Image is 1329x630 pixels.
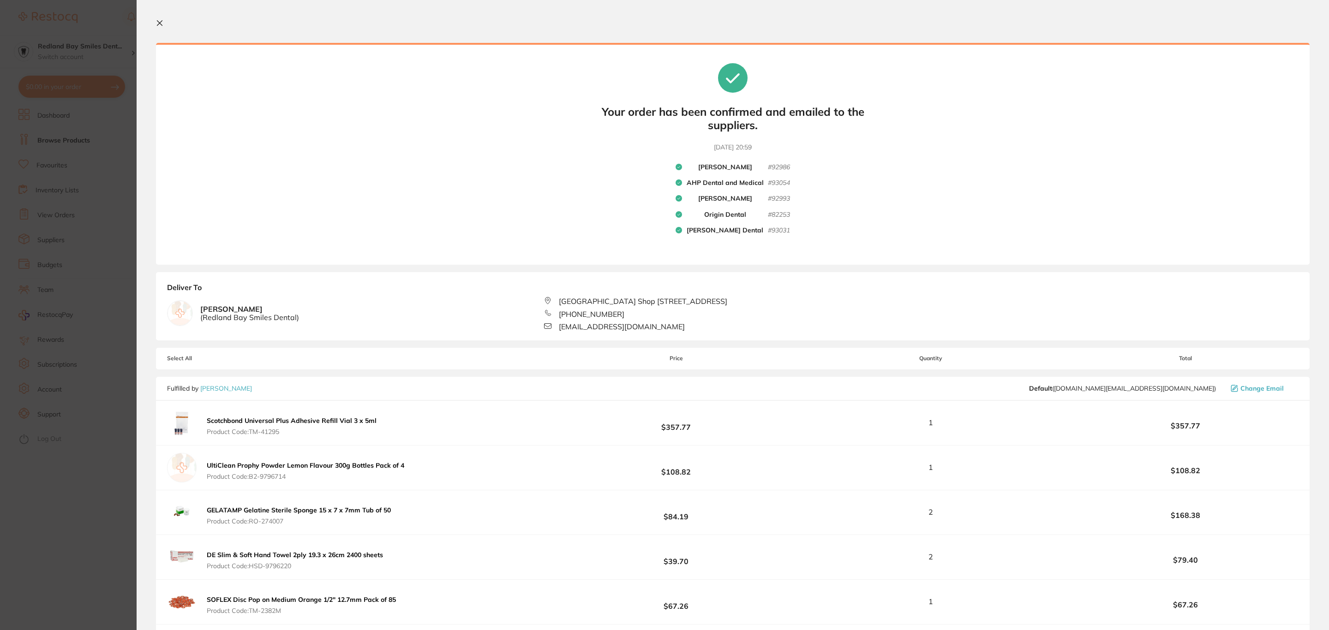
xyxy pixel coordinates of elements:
[168,301,192,326] img: empty.jpg
[768,211,790,219] small: # 82253
[687,226,763,235] b: [PERSON_NAME] Dental
[207,607,396,614] span: Product Code: TM-2382M
[704,211,746,219] b: Origin Dental
[928,553,933,561] span: 2
[167,355,259,362] span: Select All
[1240,385,1284,392] span: Change Email
[559,310,624,318] span: [PHONE_NUMBER]
[167,587,197,617] img: Y29lYXFtZg
[204,461,407,481] button: UltiClean Prophy Powder Lemon Flavour 300g Bottles Pack of 4 Product Code:B2-9796714
[768,163,790,172] small: # 92986
[714,143,752,152] time: [DATE] 20:59
[204,551,386,570] button: DE Slim & Soft Hand Towel 2ply 19.3 x 26cm 2400 sheets Product Code:HSD-9796220
[698,163,752,172] b: [PERSON_NAME]
[167,385,252,392] p: Fulfilled by
[1072,355,1299,362] span: Total
[928,418,933,427] span: 1
[1072,511,1299,519] b: $168.38
[200,305,299,322] b: [PERSON_NAME]
[204,506,394,525] button: GELATAMP Gelatine Sterile Sponge 15 x 7 x 7mm Tub of 50 Product Code:RO-274007
[167,408,197,438] img: Ymkzb3g1cw
[207,416,377,425] b: Scotchbond Universal Plus Adhesive Refill Vial 3 x 5ml
[563,593,789,610] b: $67.26
[928,463,933,471] span: 1
[167,498,197,527] img: dng2cmppdQ
[559,297,727,305] span: [GEOGRAPHIC_DATA] Shop [STREET_ADDRESS]
[207,506,391,514] b: GELATAMP Gelatine Sterile Sponge 15 x 7 x 7mm Tub of 50
[204,595,399,615] button: SOFLEX Disc Pop on Medium Orange 1/2" 12.7mm Pack of 85 Product Code:TM-2382M
[207,595,396,604] b: SOFLEX Disc Pop on Medium Orange 1/2" 12.7mm Pack of 85
[768,179,790,187] small: # 93054
[698,195,752,203] b: [PERSON_NAME]
[207,551,383,559] b: DE Slim & Soft Hand Towel 2ply 19.3 x 26cm 2400 sheets
[204,416,379,436] button: Scotchbond Universal Plus Adhesive Refill Vial 3 x 5ml Product Code:TM-41295
[687,179,764,187] b: AHP Dental and Medical
[563,414,789,431] b: $357.77
[207,428,377,435] span: Product Code: TM-41295
[1072,466,1299,475] b: $108.82
[928,508,933,516] span: 2
[1072,600,1299,609] b: $67.26
[1072,422,1299,430] b: $357.77
[207,517,391,525] span: Product Code: RO-274007
[207,473,404,480] span: Product Code: B2-9796714
[563,504,789,521] b: $84.19
[768,195,790,203] small: # 92993
[167,453,197,482] img: empty.jpg
[563,459,789,476] b: $108.82
[167,283,1299,297] b: Deliver To
[200,384,252,392] a: [PERSON_NAME]
[563,548,789,565] b: $39.70
[1029,385,1216,392] span: customer.care@henryschein.com.au
[207,562,383,570] span: Product Code: HSD-9796220
[768,226,790,235] small: # 93031
[1029,384,1052,392] b: Default
[790,355,1072,362] span: Quantity
[1228,384,1299,392] button: Change Email
[563,355,789,362] span: Price
[200,313,299,321] span: ( Redland Bay Smiles Dental )
[1072,556,1299,564] b: $79.40
[928,597,933,606] span: 1
[207,461,404,470] b: UltiClean Prophy Powder Lemon Flavour 300g Bottles Pack of 4
[559,322,685,331] span: [EMAIL_ADDRESS][DOMAIN_NAME]
[594,105,871,132] b: Your order has been confirmed and emailed to the suppliers.
[167,542,197,572] img: a3dkZWRpMw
